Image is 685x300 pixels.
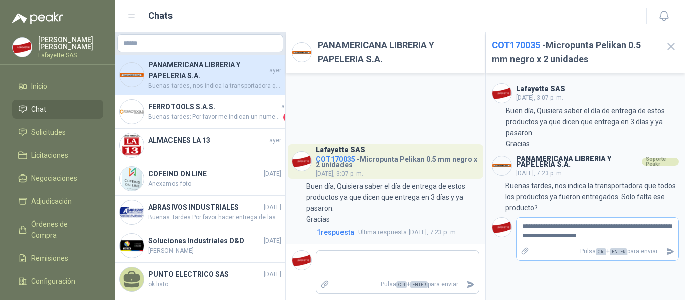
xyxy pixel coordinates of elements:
[120,100,144,124] img: Company Logo
[12,169,103,188] a: Negociaciones
[31,196,72,207] span: Adjudicación
[115,162,285,196] a: Company LogoCOFEIND ON LINE[DATE]Anexamos foto
[31,150,68,161] span: Licitaciones
[281,102,293,111] span: ayer
[316,276,333,293] label: Adjuntar archivos
[315,227,479,238] a: 1respuestaUltima respuesta[DATE], 7:23 p. m.
[148,246,281,256] span: [PERSON_NAME]
[12,123,103,142] a: Solicitudes
[148,9,173,23] h1: Chats
[148,280,281,289] span: ok listo
[120,63,144,87] img: Company Logo
[12,12,63,24] img: Logo peakr
[492,156,511,175] img: Company Logo
[120,234,144,258] img: Company Logo
[120,133,144,157] img: Company Logo
[316,170,363,177] span: [DATE], 3:07 p. m.
[12,249,103,268] a: Remisiones
[31,253,68,264] span: Remisiones
[12,215,103,245] a: Órdenes de Compra
[31,81,47,92] span: Inicio
[358,227,457,237] span: [DATE], 7:23 p. m.
[264,236,281,246] span: [DATE]
[148,235,262,246] h4: Soluciones Industriales D&D
[31,276,75,287] span: Configuración
[410,281,428,288] span: ENTER
[516,156,640,167] h3: PANAMERICANA LIBRERIA Y PAPELERIA S.A.
[596,248,606,255] span: Ctrl
[642,158,679,166] div: Soporte Peakr
[148,146,281,155] span: .
[533,243,662,260] p: Pulsa + para enviar
[31,104,46,115] span: Chat
[316,147,365,153] h3: Lafayette SAS
[306,181,479,225] p: Buen día, Quisiera saber el día de entrega de estos productos ya que dicen que entrega en 3 días ...
[115,229,285,263] a: Company LogoSoluciones Industriales D&D[DATE][PERSON_NAME]
[12,100,103,119] a: Chat
[148,168,262,179] h4: COFEIND ON LINE
[38,52,103,58] p: Lafayette SAS
[492,84,511,103] img: Company Logo
[396,281,407,288] span: Ctrl
[148,213,281,222] span: Buenas Tardes Por favor hacer entrega de las 9 unidades
[12,192,103,211] a: Adjudicación
[115,55,285,95] a: Company LogoPANAMERICANA LIBRERIA Y PAPELERIA S.A.ayerBuenas tardes, nos indica la transportadora...
[292,251,311,270] img: Company Logo
[318,38,479,67] h2: PANAMERICANA LIBRERIA Y PAPELERIA S.A.
[506,105,679,149] p: Buen día, Quisiera saber el día de entrega de estos productos ya que dicen que entrega en 3 días ...
[516,94,563,101] span: [DATE], 3:07 p. m.
[517,243,534,260] label: Adjuntar archivos
[358,227,407,237] span: Ultima respuesta
[516,86,565,92] h3: Lafayette SAS
[115,95,285,129] a: Company LogoFERROTOOLS S.A.S.ayerBuenas tardes; Por favor me indican un numero donde me pueda com...
[148,101,279,112] h4: FERROTOOLS S.A.S.
[317,227,354,238] span: 1 respuesta
[120,167,144,191] img: Company Logo
[505,180,679,213] p: Buenas tardes, nos indica la transportadora que todos los productos ya fueron entregados. Solo fa...
[264,203,281,212] span: [DATE]
[31,173,77,184] span: Negociaciones
[516,170,563,177] span: [DATE], 7:23 p. m.
[462,276,479,293] button: Enviar
[13,38,32,57] img: Company Logo
[292,152,311,171] img: Company Logo
[148,202,262,213] h4: ABRASIVOS INDUSTRIALES
[115,263,285,296] a: PUNTO ELECTRICO SAS[DATE]ok listo
[283,112,293,122] span: 1
[492,218,511,237] img: Company Logo
[115,129,285,162] a: Company LogoALMACENES LA 13ayer.
[264,169,281,179] span: [DATE]
[12,146,103,165] a: Licitaciones
[316,153,479,168] h4: - Micropunta Pelikan 0.5 mm negro x 2 unidades
[12,272,103,291] a: Configuración
[333,276,462,293] p: Pulsa + para enviar
[292,43,311,62] img: Company Logo
[31,219,94,241] span: Órdenes de Compra
[148,81,281,91] span: Buenas tardes, nos indica la transportadora que todos los productos ya fueron entregados. Solo fa...
[269,66,281,75] span: ayer
[662,243,678,260] button: Enviar
[148,135,267,146] h4: ALMACENES LA 13
[269,136,281,145] span: ayer
[610,248,627,255] span: ENTER
[492,38,657,67] h2: - Micropunta Pelikan 0.5 mm negro x 2 unidades
[12,77,103,96] a: Inicio
[316,155,355,163] span: COT170035
[148,59,267,81] h4: PANAMERICANA LIBRERIA Y PAPELERIA S.A.
[492,40,540,50] span: COT170035
[264,270,281,279] span: [DATE]
[38,36,103,50] p: [PERSON_NAME] [PERSON_NAME]
[120,200,144,224] img: Company Logo
[31,127,66,138] span: Solicitudes
[148,179,281,189] span: Anexamos foto
[148,112,281,122] span: Buenas tardes; Por favor me indican un numero donde me pueda comunicar con ustedes, para validar ...
[115,196,285,229] a: Company LogoABRASIVOS INDUSTRIALES[DATE]Buenas Tardes Por favor hacer entrega de las 9 unidades
[148,269,262,280] h4: PUNTO ELECTRICO SAS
